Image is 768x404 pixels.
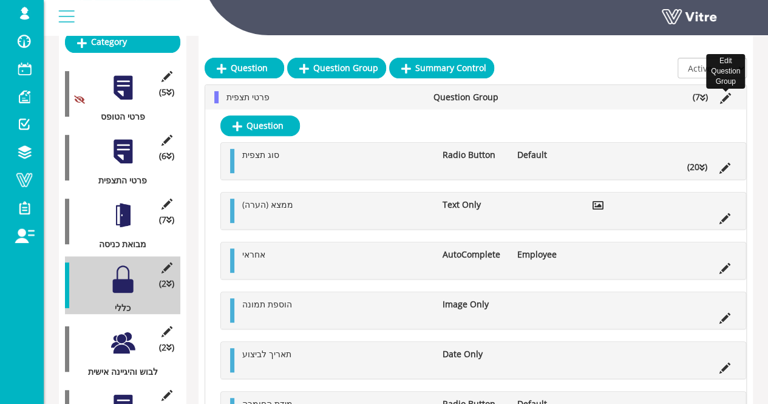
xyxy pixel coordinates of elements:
[65,238,171,250] div: מבואת כניסה
[511,149,586,161] li: Default
[437,248,512,261] li: AutoComplete
[242,348,291,360] span: תאריך לביצוע
[159,278,174,290] span: (2 )
[427,91,505,103] li: Question Group
[242,149,279,160] span: סוג תצפית
[65,174,171,187] div: פרטי התצפית
[159,150,174,162] span: (6 )
[65,32,180,52] a: Category
[511,248,586,261] li: Employee
[226,91,270,103] span: פרטי תצפית
[242,199,293,210] span: ממצא (הערה)
[437,298,512,310] li: Image Only
[687,91,714,103] li: (7 )
[242,248,265,260] span: אחראי
[159,86,174,98] span: (5 )
[65,111,171,123] div: פרטי הטופס
[287,58,386,78] a: Question Group
[205,58,284,78] a: Question
[242,298,292,310] span: הוספת תמונה
[389,58,494,78] a: Summary Control
[65,302,171,314] div: כללי
[65,366,171,378] div: לבוש והיגיינה אישית
[159,341,174,354] span: (2 )
[437,199,512,211] li: Text Only
[681,161,713,173] li: (20 )
[437,348,512,360] li: Date Only
[220,115,300,136] a: Question
[159,214,174,226] span: (7 )
[706,54,745,89] div: Edit Question Group
[437,149,512,161] li: Radio Button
